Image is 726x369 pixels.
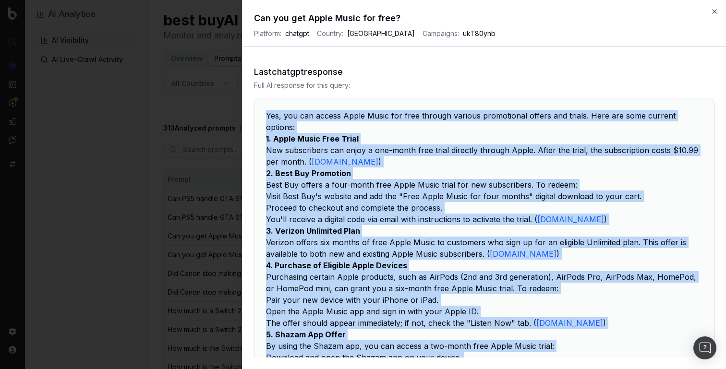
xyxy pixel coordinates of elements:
p: Best Buy offers a four-month free Apple Music trial for new subscribers. To redeem: [266,179,702,190]
a: [DOMAIN_NAME] [537,214,604,224]
li: Proceed to checkout and complete the process. [266,202,702,214]
a: [DOMAIN_NAME] [312,157,378,167]
li: The offer should appear immediately; if not, check the "Listen Now" tab. ( ) [266,317,702,329]
span: ukT80ynb [463,29,496,38]
span: [GEOGRAPHIC_DATA] [347,29,415,38]
a: [DOMAIN_NAME] [536,318,603,328]
p: Verizon offers six months of free Apple Music to customers who sign up for an eligible Unlimited ... [266,237,702,260]
span: Country: [317,29,343,38]
h2: Can you get Apple Music for free? [254,12,714,25]
p: Yes, you can access Apple Music for free through various promotional offers and trials. Here are ... [266,110,702,133]
p: New subscribers can enjoy a one-month free trial directly through Apple. After the trial, the sub... [266,144,702,167]
p: Purchasing certain Apple products, such as AirPods (2nd and 3rd generation), AirPods Pro, AirPods... [266,271,702,294]
strong: 2. Best Buy Promotion [266,168,351,178]
li: Download and open the Shazam app on your device. [266,352,702,363]
span: chatgpt [285,29,309,38]
li: Pair your new device with your iPhone or iPad. [266,294,702,306]
h3: Last chatgpt response [254,65,714,79]
p: By using the Shazam app, you can access a two-month free Apple Music trial: [266,340,702,352]
li: You'll receive a digital code via email with instructions to activate the trial. ( ) [266,214,702,225]
strong: 4. Purchase of Eligible Apple Devices [266,261,407,270]
strong: 1. Apple Music Free Trial [266,134,359,143]
strong: 5. Shazam App Offer [266,330,346,339]
li: Visit Best Buy's website and add the "Free Apple Music for four months" digital download to your ... [266,190,702,202]
li: Open the Apple Music app and sign in with your Apple ID. [266,306,702,317]
strong: 3. Verizon Unlimited Plan [266,226,360,236]
a: [DOMAIN_NAME] [490,249,557,259]
span: Full AI response for this query: [254,81,714,90]
span: Platform: [254,29,281,38]
span: Campaigns: [423,29,459,38]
